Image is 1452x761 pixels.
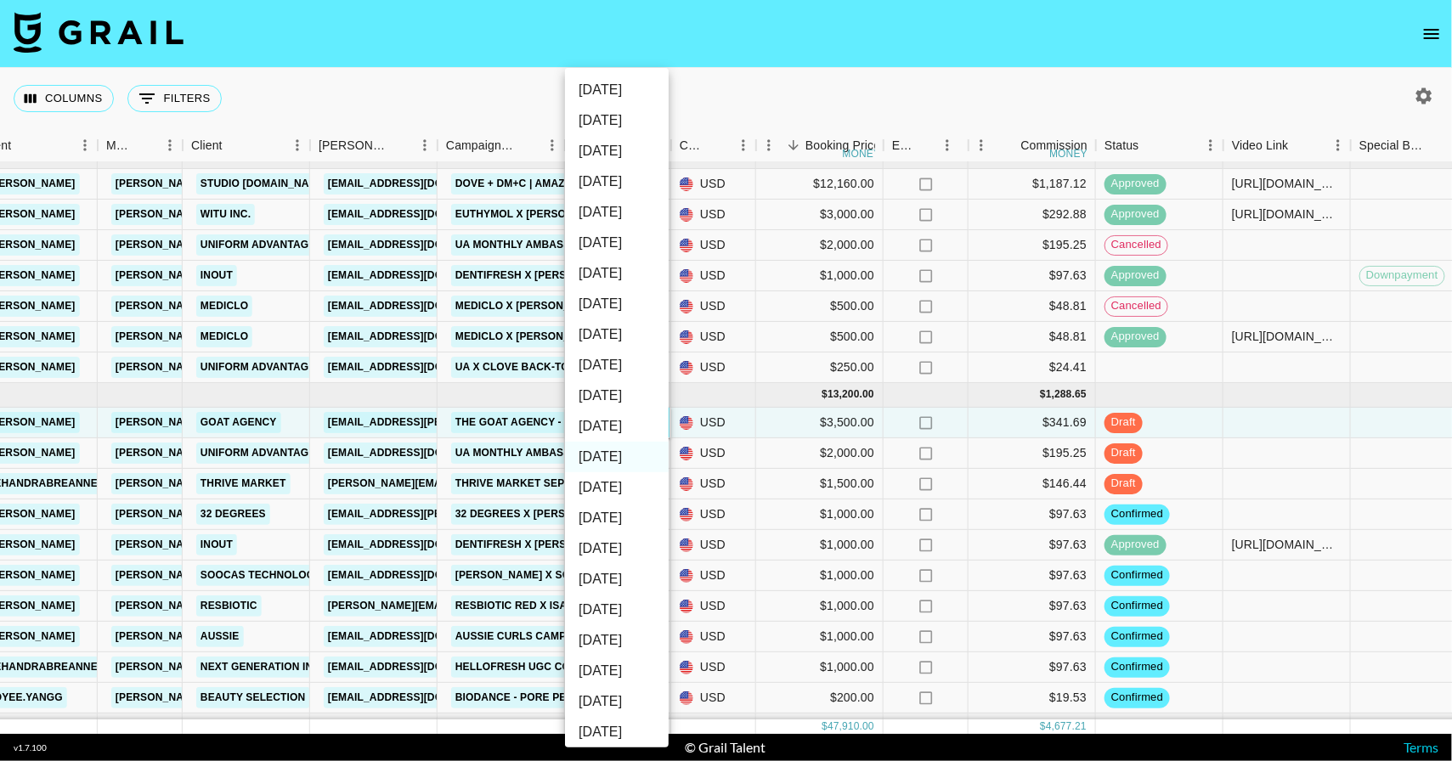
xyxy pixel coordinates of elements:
[565,197,669,228] li: [DATE]
[565,625,669,656] li: [DATE]
[565,136,669,166] li: [DATE]
[565,442,669,472] li: [DATE]
[565,319,669,350] li: [DATE]
[565,228,669,258] li: [DATE]
[565,595,669,625] li: [DATE]
[565,258,669,289] li: [DATE]
[565,503,669,533] li: [DATE]
[565,411,669,442] li: [DATE]
[565,105,669,136] li: [DATE]
[565,350,669,380] li: [DATE]
[565,472,669,503] li: [DATE]
[565,656,669,686] li: [DATE]
[565,686,669,717] li: [DATE]
[565,75,669,105] li: [DATE]
[565,564,669,595] li: [DATE]
[565,289,669,319] li: [DATE]
[565,717,669,747] li: [DATE]
[565,166,669,197] li: [DATE]
[565,533,669,564] li: [DATE]
[565,380,669,411] li: [DATE]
